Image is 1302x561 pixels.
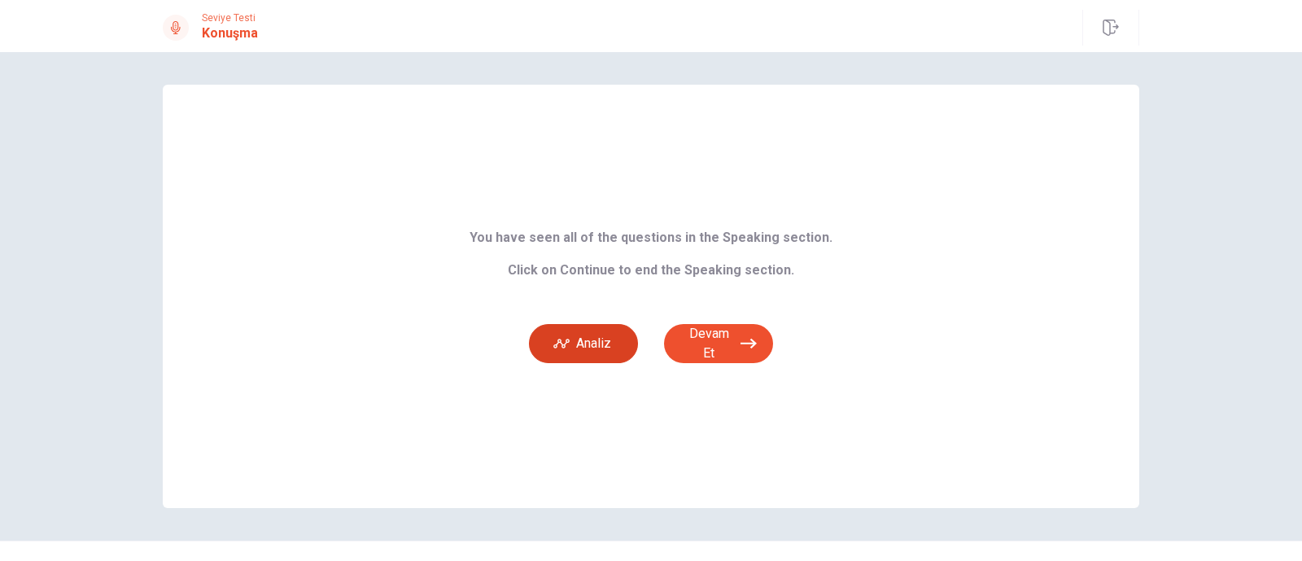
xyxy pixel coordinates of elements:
[529,324,638,363] button: Analiz
[202,12,258,24] span: Seviye Testi
[202,24,258,43] h1: Konuşma
[664,324,773,363] button: Devam Et
[470,230,832,278] b: You have seen all of the questions in the Speaking section. Click on Continue to end the Speaking...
